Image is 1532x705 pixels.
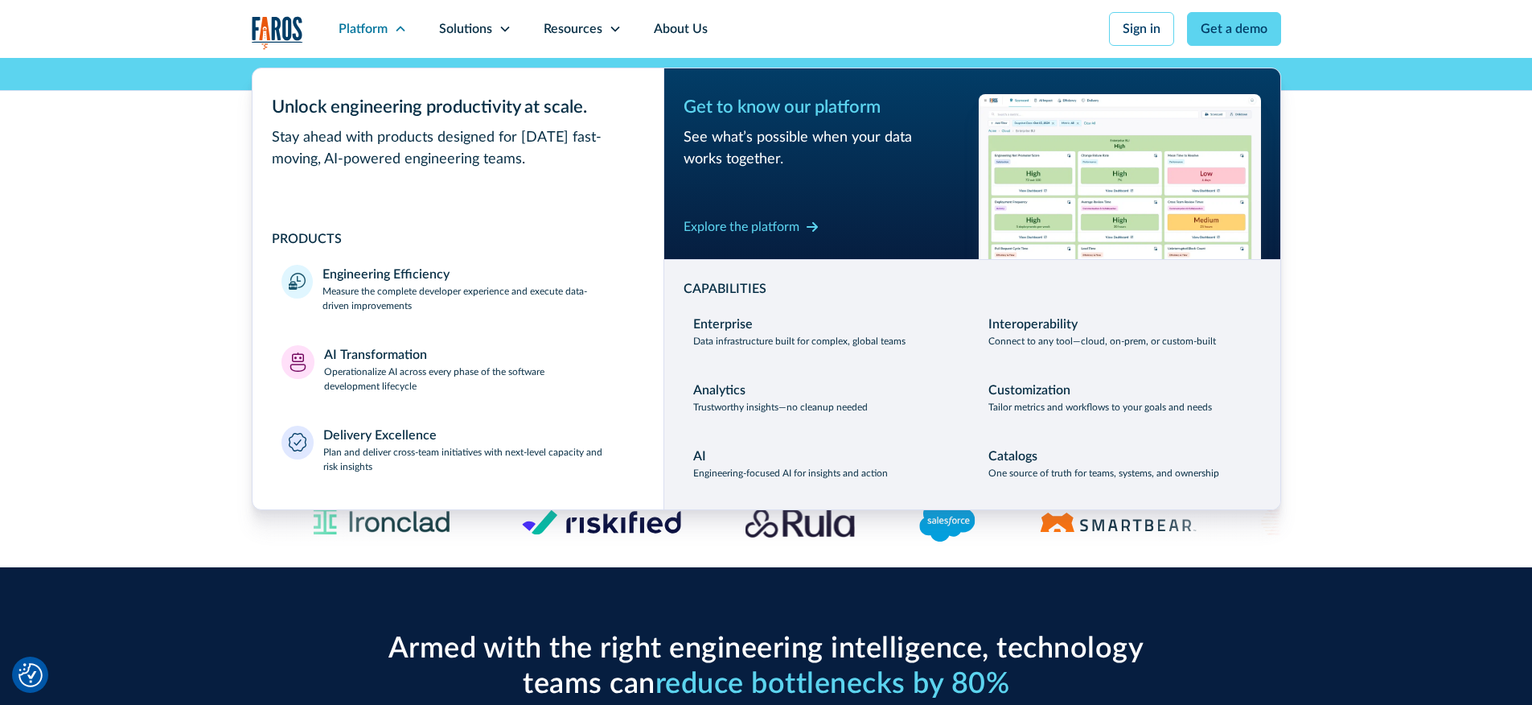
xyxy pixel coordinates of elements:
[1109,12,1174,46] a: Sign in
[380,632,1152,701] h2: Armed with the right engineering intelligence, technology teams can
[693,466,888,480] p: Engineering-focused AI for insights and action
[272,416,644,484] a: Delivery ExcellencePlan and deliver cross-team initiatives with next-level capacity and risk insi...
[684,305,966,358] a: EnterpriseData infrastructure built for complex, global teams
[684,279,1261,299] div: CAPABILITIES
[324,365,635,394] p: Operationalize AI across every phase of the software development lifecycle
[252,58,1281,510] nav: Platform
[979,437,1261,490] a: CatalogsOne source of truth for teams, systems, and ownership
[684,214,819,240] a: Explore the platform
[684,94,966,121] div: Get to know our platform
[988,466,1219,480] p: One source of truth for teams, systems, and ownership
[693,315,753,334] div: Enterprise
[988,447,1037,466] div: Catalogs
[544,19,602,39] div: Resources
[979,94,1261,259] img: Workflow productivity trends heatmap chart
[322,284,635,313] p: Measure the complete developer experience and execute data-driven improvements
[745,506,855,538] img: Rula logo
[693,334,906,348] p: Data infrastructure built for complex, global teams
[684,127,966,171] div: See what’s possible when your data works together.
[322,265,450,284] div: Engineering Efficiency
[693,447,706,466] div: AI
[306,503,458,542] img: Ironclad Logo
[988,334,1216,348] p: Connect to any tool—cloud, on-prem, or custom-built
[272,255,644,323] a: Engineering EfficiencyMeasure the complete developer experience and execute data-driven improvements
[1187,12,1281,46] a: Get a demo
[988,400,1212,414] p: Tailor metrics and workflows to your goals and needs
[272,229,644,249] div: PRODUCTS
[684,437,966,490] a: AIEngineering-focused AI for insights and action
[324,345,427,365] div: AI Transformation
[272,94,644,121] div: Unlock engineering productivity at scale.
[988,315,1078,334] div: Interoperability
[693,400,868,414] p: Trustworthy insights—no cleanup needed
[988,381,1070,400] div: Customization
[684,371,966,424] a: AnalyticsTrustworthy insights—no cleanup needed
[18,663,43,687] img: Revisit consent button
[684,217,799,237] div: Explore the platform
[18,663,43,687] button: Cookie Settings
[272,336,644,403] a: AI TransformationOperationalize AI across every phase of the software development lifecycle
[655,670,1010,699] span: reduce bottlenecks by 80%
[339,19,388,39] div: Platform
[323,445,635,474] p: Plan and deliver cross-team initiatives with next-level capacity and risk insights
[919,503,975,542] img: Logo of the CRM platform Salesforce.
[1040,513,1197,532] img: Logo of the software testing platform SmartBear.
[693,381,745,400] div: Analytics
[439,19,492,39] div: Solutions
[272,127,644,171] div: Stay ahead with products designed for [DATE] fast-moving, AI-powered engineering teams.
[522,509,681,535] img: Logo of the risk management platform Riskified.
[323,426,437,445] div: Delivery Excellence
[979,305,1261,358] a: InteroperabilityConnect to any tool—cloud, on-prem, or custom-built
[252,16,303,49] img: Logo of the analytics and reporting company Faros.
[979,371,1261,424] a: CustomizationTailor metrics and workflows to your goals and needs
[252,16,303,49] a: home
